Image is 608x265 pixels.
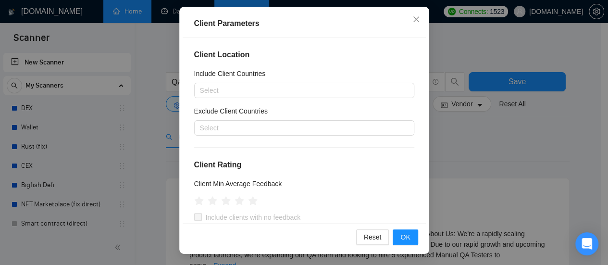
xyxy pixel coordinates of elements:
[194,106,268,116] h5: Exclude Client Countries
[194,159,414,171] h4: Client Rating
[364,232,382,242] span: Reset
[356,229,389,245] button: Reset
[194,196,204,206] span: star
[221,196,231,206] span: star
[248,196,258,206] span: star
[194,18,414,29] div: Client Parameters
[194,49,414,61] h4: Client Location
[208,196,217,206] span: star
[235,196,244,206] span: star
[403,7,429,33] button: Close
[393,229,418,245] button: OK
[194,178,282,189] h5: Client Min Average Feedback
[194,68,266,79] h5: Include Client Countries
[202,212,305,223] span: Include clients with no feedback
[400,232,410,242] span: OK
[575,232,598,255] div: Open Intercom Messenger
[412,15,420,23] span: close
